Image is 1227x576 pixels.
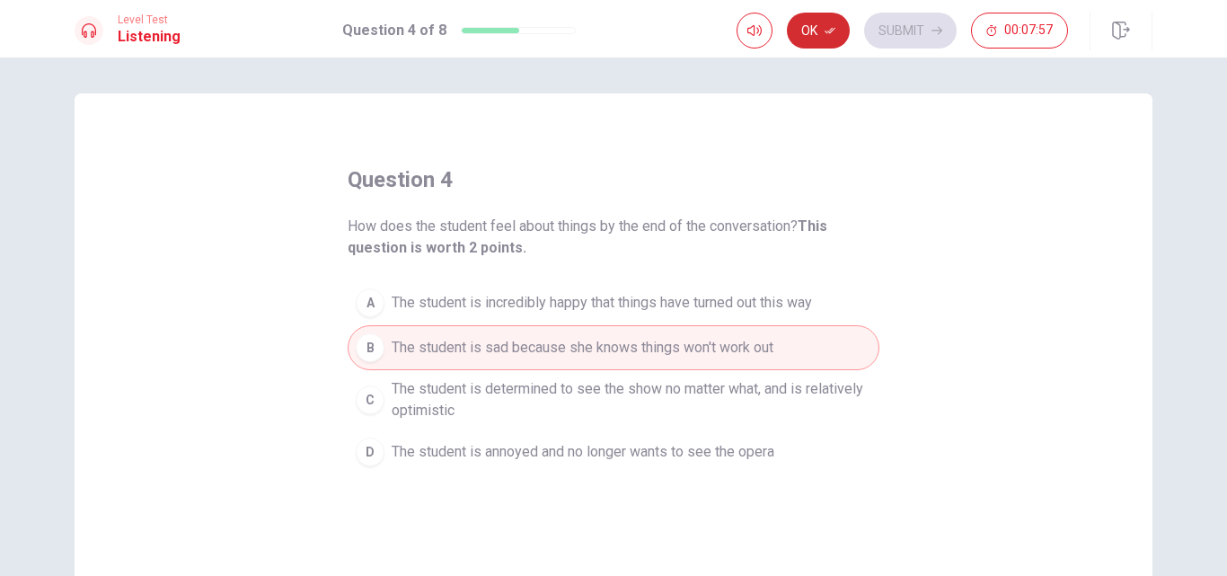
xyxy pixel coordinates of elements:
button: 00:07:57 [971,13,1068,49]
div: C [356,385,384,414]
button: AThe student is incredibly happy that things have turned out this way [348,280,879,325]
button: BThe student is sad because she knows things won't work out [348,325,879,370]
span: The student is incredibly happy that things have turned out this way [392,292,812,314]
span: 00:07:57 [1004,23,1053,38]
h1: Listening [118,26,181,48]
button: DThe student is annoyed and no longer wants to see the opera [348,430,879,474]
button: Ok [787,13,850,49]
span: How does the student feel about things by the end of the conversation? [348,216,879,259]
div: B [356,333,384,362]
span: The student is determined to see the show no matter what, and is relatively optimistic [392,378,871,421]
h4: question 4 [348,165,453,194]
span: Level Test [118,13,181,26]
span: The student is sad because she knows things won't work out [392,337,773,359]
div: D [356,438,384,466]
span: The student is annoyed and no longer wants to see the opera [392,441,774,463]
button: CThe student is determined to see the show no matter what, and is relatively optimistic [348,370,879,430]
h1: Question 4 of 8 [342,20,446,41]
div: A [356,288,384,317]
